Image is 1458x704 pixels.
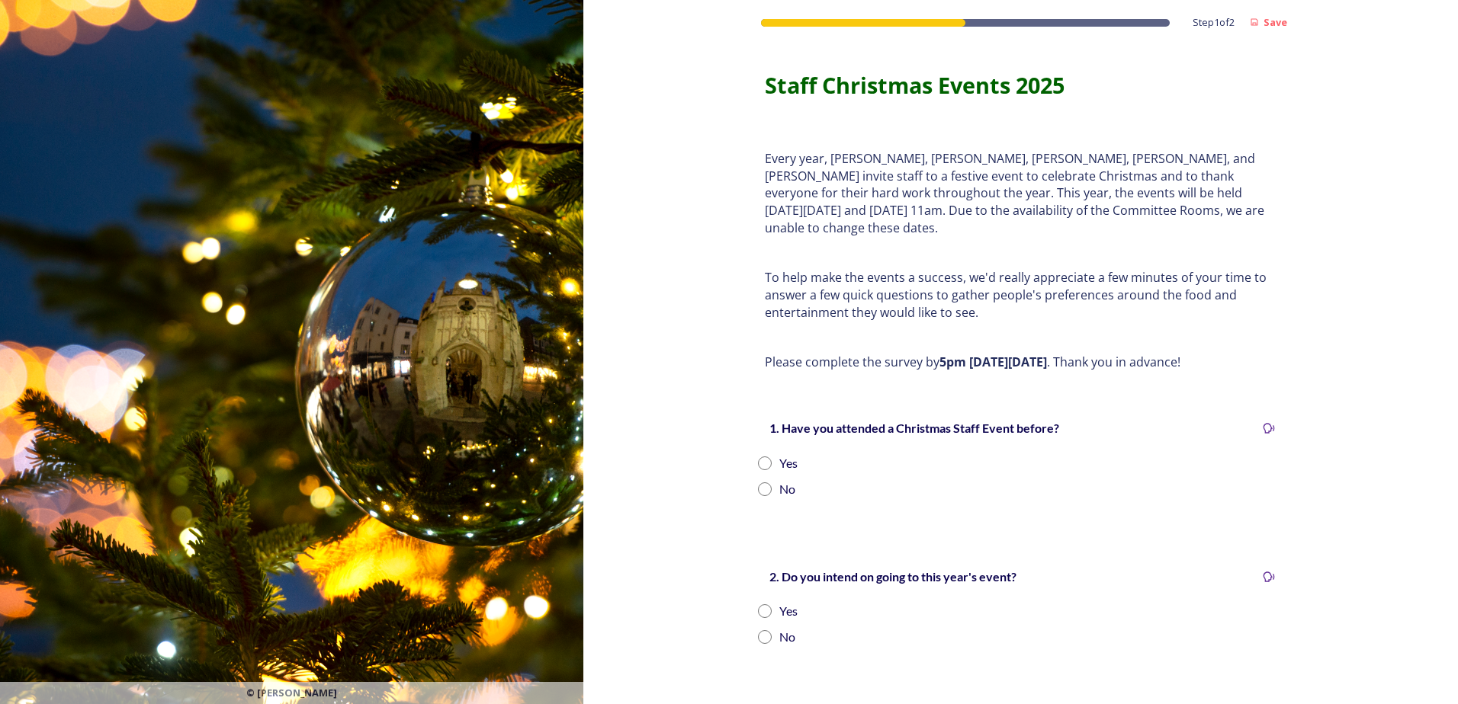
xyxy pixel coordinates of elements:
p: Every year, [PERSON_NAME], [PERSON_NAME], [PERSON_NAME], [PERSON_NAME], and [PERSON_NAME] invite ... [765,150,1276,237]
div: No [779,628,795,646]
div: No [779,480,795,498]
span: © [PERSON_NAME] [246,686,337,700]
strong: Save [1264,15,1287,29]
strong: Staff Christmas Events 2025 [765,70,1065,100]
div: Yes [779,602,798,620]
div: Yes [779,454,798,472]
strong: 5pm [DATE][DATE] [939,354,1047,370]
span: Step 1 of 2 [1193,15,1235,30]
p: Please complete the survey by . Thank you in advance! [765,354,1276,371]
p: To help make the events a success, we'd really appreciate a few minutes of your time to answer a ... [765,269,1276,321]
strong: 2. Do you intend on going to this year's event? [769,569,1016,584]
strong: 1. Have you attended a Christmas Staff Event before? [769,421,1059,435]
